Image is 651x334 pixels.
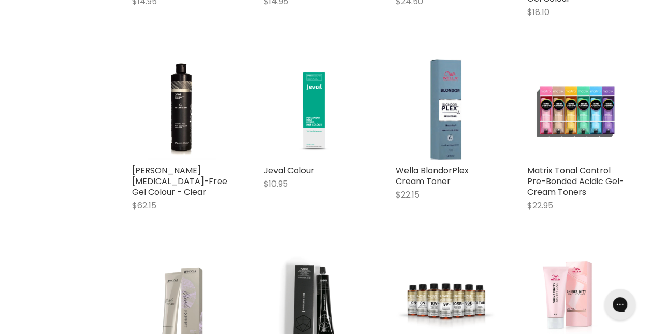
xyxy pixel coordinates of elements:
img: Wella BlondorPlex Cream Toner [430,59,461,160]
iframe: Gorgias live chat messenger [599,285,641,324]
span: $22.95 [527,200,553,212]
a: [PERSON_NAME] [MEDICAL_DATA]-Free Gel Colour - Clear [132,164,227,198]
a: Wella BlondorPlex Cream Toner [396,59,496,160]
a: Matrix Tonal Control Pre-Bonded Acidic Gel-Cream Toners [527,164,624,198]
img: Jeval Colour [264,59,364,160]
img: De Lorenzo Novatone Ammonia-Free Gel Colour - Clear [149,59,216,160]
a: Wella BlondorPlex Cream Toner [396,164,469,187]
a: Jeval Colour [264,164,314,176]
span: $10.95 [264,178,288,190]
span: $62.15 [132,200,156,212]
span: $22.15 [396,189,419,201]
span: $18.10 [527,6,549,18]
img: Matrix Tonal Control Pre-Bonded Acidic Gel-Cream Toners [527,59,628,160]
a: De Lorenzo Novatone Ammonia-Free Gel Colour - Clear [132,59,233,160]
